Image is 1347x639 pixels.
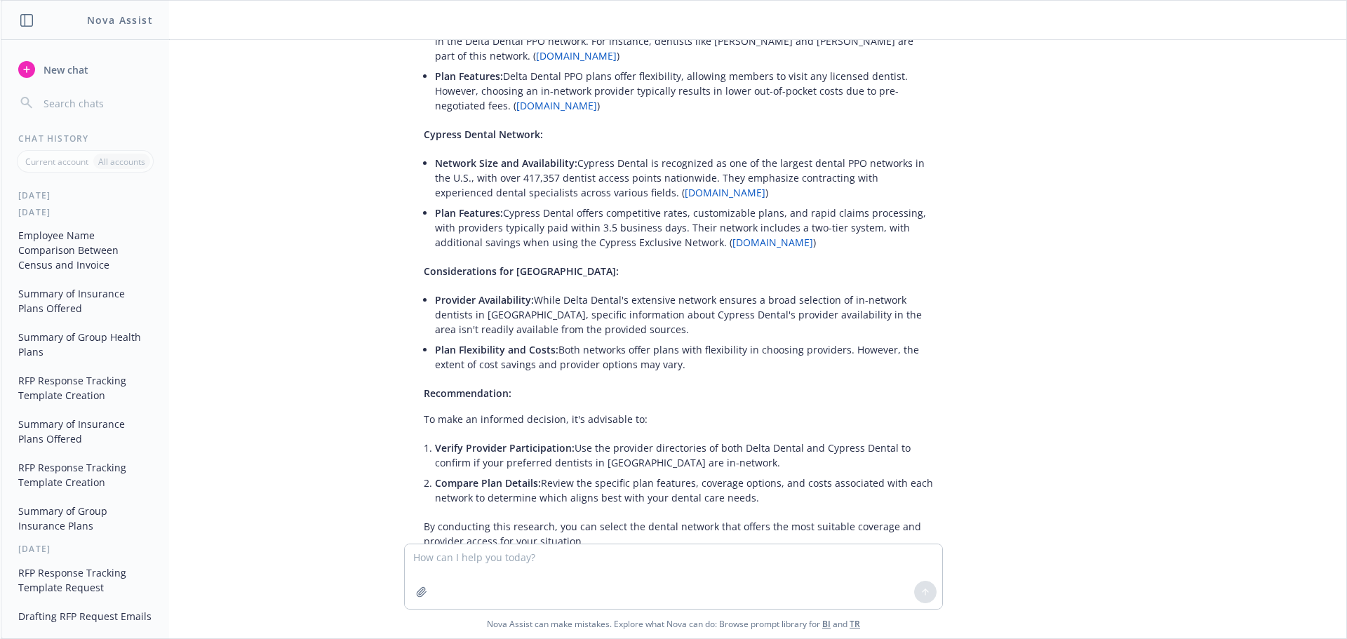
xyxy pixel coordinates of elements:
a: BI [822,618,831,630]
a: [DOMAIN_NAME] [536,49,617,62]
button: Employee Name Comparison Between Census and Invoice [13,224,158,276]
span: Considerations for [GEOGRAPHIC_DATA]: [424,264,619,278]
span: Plan Features: [435,69,503,83]
p: Delta Dental PPO plans offer flexibility, allowing members to visit any licensed dentist. However... [435,69,934,113]
p: All accounts [98,156,145,168]
h1: Nova Assist [87,13,153,27]
div: [DATE] [1,206,169,218]
span: Network Size and Availability: [435,156,577,170]
span: Plan Features: [435,206,503,220]
button: Summary of Insurance Plans Offered [13,282,158,320]
button: Summary of Group Insurance Plans [13,499,158,537]
span: Cypress Dental Network: [424,128,543,141]
button: Drafting RFP Request Emails [13,605,158,628]
button: New chat [13,57,158,82]
a: TR [850,618,860,630]
a: [DOMAIN_NAME] [516,99,597,112]
a: [DOMAIN_NAME] [685,186,765,199]
p: Review the specific plan features, coverage options, and costs associated with each network to de... [435,476,934,505]
span: Verify Provider Participation: [435,441,575,455]
button: Summary of Group Health Plans [13,325,158,363]
span: Nova Assist can make mistakes. Explore what Nova can do: Browse prompt library for and [487,610,860,638]
div: Chat History [1,133,169,144]
p: Use the provider directories of both Delta Dental and Cypress Dental to confirm if your preferred... [435,440,934,470]
button: RFP Response Tracking Template Creation [13,369,158,407]
div: [DATE] [1,189,169,201]
div: [DATE] [1,543,169,555]
p: Both networks offer plans with flexibility in choosing providers. However, the extent of cost sav... [435,342,934,372]
p: To make an informed decision, it's advisable to: [424,412,934,426]
button: RFP Response Tracking Template Creation [13,456,158,494]
button: RFP Response Tracking Template Request [13,561,158,599]
p: Cypress Dental is recognized as one of the largest dental PPO networks in the U.S., with over 417... [435,156,934,200]
span: Recommendation: [424,386,511,400]
span: Compare Plan Details: [435,476,541,490]
p: Cypress Dental offers competitive rates, customizable plans, and rapid claims processing, with pr... [435,206,934,250]
a: [DOMAIN_NAME] [732,236,813,249]
p: By conducting this research, you can select the dental network that offers the most suitable cove... [424,519,934,549]
p: While Delta Dental's extensive network ensures a broad selection of in-network dentists in [GEOGR... [435,292,934,337]
span: Plan Flexibility and Costs: [435,343,558,356]
button: Summary of Insurance Plans Offered [13,412,158,450]
span: New chat [41,62,88,77]
p: Current account [25,156,88,168]
span: Provider Availability: [435,293,534,307]
input: Search chats [41,93,152,113]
